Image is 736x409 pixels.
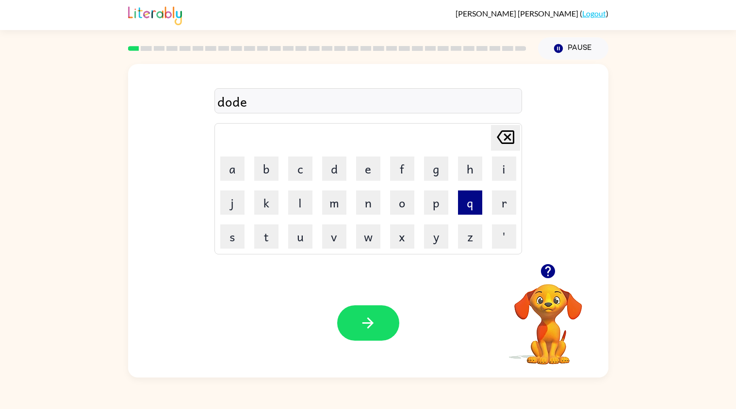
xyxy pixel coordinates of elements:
img: Literably [128,4,182,25]
button: j [220,190,245,215]
span: [PERSON_NAME] [PERSON_NAME] [456,9,580,18]
button: x [390,224,414,249]
button: f [390,157,414,181]
button: s [220,224,245,249]
div: dode [217,91,519,111]
button: w [356,224,380,249]
button: v [322,224,346,249]
button: u [288,224,312,249]
button: b [254,157,278,181]
button: r [492,190,516,215]
button: h [458,157,482,181]
button: l [288,190,312,215]
button: k [254,190,278,215]
button: c [288,157,312,181]
button: a [220,157,245,181]
button: g [424,157,448,181]
button: n [356,190,380,215]
button: z [458,224,482,249]
div: ( ) [456,9,608,18]
button: p [424,190,448,215]
button: ' [492,224,516,249]
button: Pause [538,37,608,60]
video: Your browser must support playing .mp4 files to use Literably. Please try using another browser. [500,269,597,366]
button: t [254,224,278,249]
a: Logout [582,9,606,18]
button: e [356,157,380,181]
button: q [458,190,482,215]
button: m [322,190,346,215]
button: y [424,224,448,249]
button: d [322,157,346,181]
button: o [390,190,414,215]
button: i [492,157,516,181]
